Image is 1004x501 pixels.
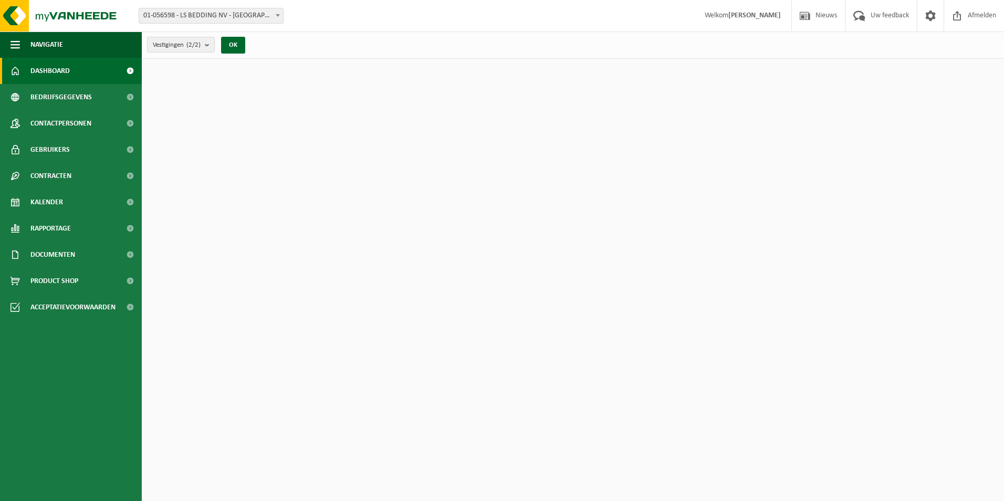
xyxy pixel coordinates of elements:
[30,268,78,294] span: Product Shop
[30,84,92,110] span: Bedrijfsgegevens
[30,189,63,215] span: Kalender
[30,294,116,320] span: Acceptatievoorwaarden
[30,242,75,268] span: Documenten
[728,12,781,19] strong: [PERSON_NAME]
[221,37,245,54] button: OK
[30,215,71,242] span: Rapportage
[30,137,70,163] span: Gebruikers
[30,32,63,58] span: Navigatie
[30,110,91,137] span: Contactpersonen
[186,41,201,48] count: (2/2)
[30,58,70,84] span: Dashboard
[153,37,201,53] span: Vestigingen
[147,37,215,53] button: Vestigingen(2/2)
[139,8,283,23] span: 01-056598 - LS BEDDING NV - MALDEGEM
[30,163,71,189] span: Contracten
[139,8,284,24] span: 01-056598 - LS BEDDING NV - MALDEGEM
